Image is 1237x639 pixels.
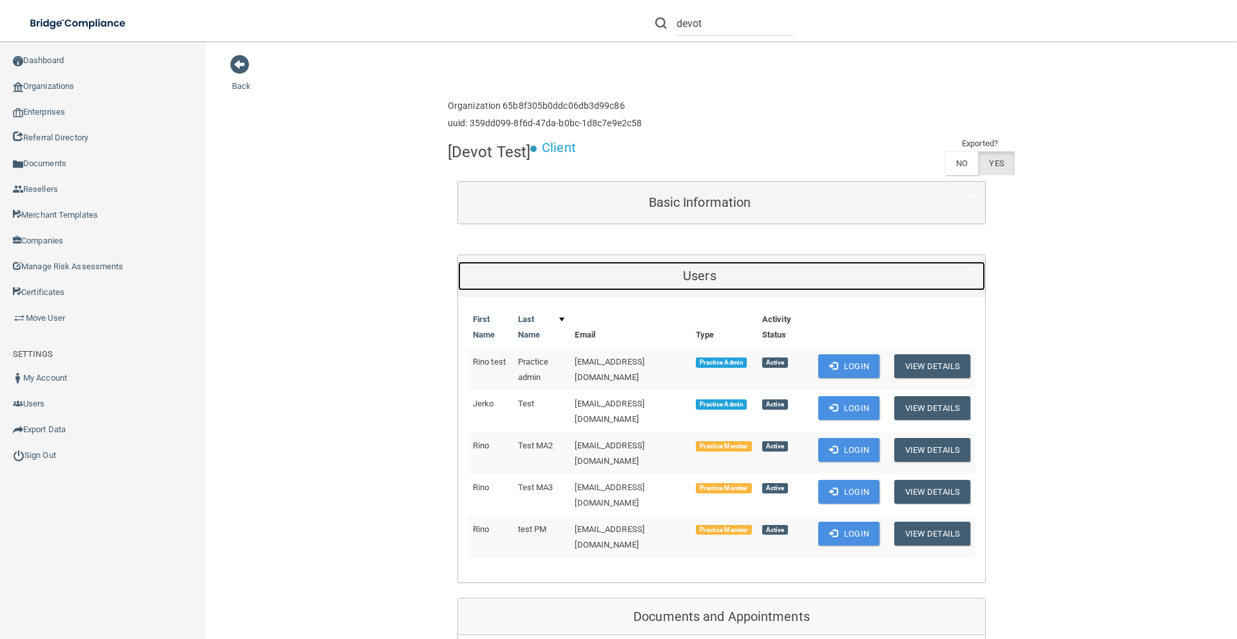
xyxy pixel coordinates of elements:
td: Exported? [945,136,1015,151]
img: ic_dashboard_dark.d01f4a41.png [13,56,23,66]
img: bridge_compliance_login_screen.278c3ca4.svg [19,10,138,37]
a: First Name [473,312,508,343]
img: ic_reseller.de258add.png [13,184,23,195]
img: organization-icon.f8decf85.png [13,82,23,92]
img: enterprise.0d942306.png [13,108,23,117]
button: Login [818,354,879,378]
iframe: Drift Widget Chat Controller [1014,548,1222,599]
button: View Details [894,480,970,504]
span: Practice Member [696,441,752,452]
span: Test MA3 [518,482,553,492]
a: Last Name [518,312,565,343]
img: briefcase.64adab9b.png [13,312,26,325]
input: Search [676,12,794,35]
button: View Details [894,522,970,546]
img: icon-users.e205127d.png [13,399,23,409]
button: Login [818,438,879,462]
span: [EMAIL_ADDRESS][DOMAIN_NAME] [575,357,644,382]
h6: uuid: 359dd099-8f6d-47da-b0bc-1d8c7e9e2c58 [448,119,642,128]
span: [EMAIL_ADDRESS][DOMAIN_NAME] [575,482,644,508]
button: Login [818,522,879,546]
h4: [Devot Test] [448,144,530,160]
span: Practice Member [696,525,752,535]
img: ic_power_dark.7ecde6b1.png [13,450,24,461]
span: [EMAIL_ADDRESS][DOMAIN_NAME] [575,524,644,549]
span: Practice Member [696,483,752,493]
span: test PM [518,524,547,534]
p: Client [542,136,576,160]
button: Login [818,480,879,504]
span: Practice Admin [696,399,747,410]
span: Rino [473,482,489,492]
span: [EMAIL_ADDRESS][DOMAIN_NAME] [575,441,644,466]
h5: Basic Information [468,195,932,209]
span: Active [762,483,788,493]
th: Email [570,307,690,348]
h6: Organization 65b8f305b0ddc06db3d99c86 [448,101,642,111]
th: Activity Status [757,307,813,348]
span: Rino [473,441,489,450]
img: ic-search.3b580494.png [655,17,667,29]
button: View Details [894,396,970,420]
span: Practice Admin [696,358,747,368]
th: Type [691,307,757,348]
span: Practice admin [518,357,549,382]
a: Basic Information [468,188,975,217]
label: NO [945,151,978,175]
span: Active [762,358,788,368]
h5: Users [468,269,932,283]
span: Rino [473,524,489,534]
img: icon-documents.8dae5593.png [13,159,23,169]
span: Test MA2 [518,441,553,450]
img: ic_user_dark.df1a06c3.png [13,373,23,383]
label: YES [978,151,1014,175]
a: Users [468,262,975,291]
img: icon-export.b9366987.png [13,424,23,435]
button: Login [818,396,879,420]
a: Back [232,66,251,91]
span: Test [518,399,534,408]
span: Active [762,441,788,452]
button: View Details [894,438,970,462]
span: Jerko [473,399,494,408]
span: Rino test [473,357,506,367]
button: View Details [894,354,970,378]
div: Documents and Appointments [458,598,985,636]
span: Active [762,525,788,535]
label: SETTINGS [13,347,53,362]
span: [EMAIL_ADDRESS][DOMAIN_NAME] [575,399,644,424]
span: Active [762,399,788,410]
